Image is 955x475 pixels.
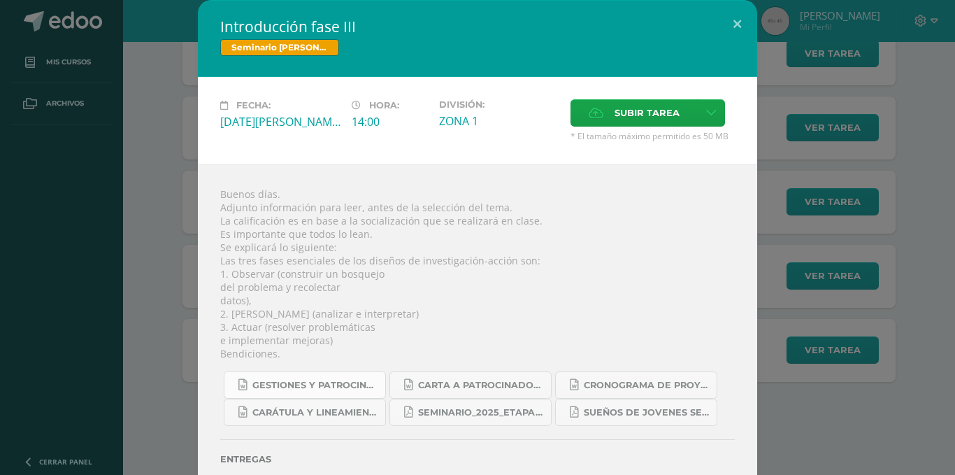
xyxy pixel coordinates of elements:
[418,407,544,418] span: Seminario_2025_Etapa_3.pdf
[220,114,340,129] div: [DATE][PERSON_NAME]
[352,114,428,129] div: 14:00
[252,407,378,418] span: Carátula y lineamientos APA.docx
[439,99,559,110] label: División:
[220,39,339,56] span: Seminario [PERSON_NAME] V
[555,399,717,426] a: SUEÑOS DE JOVENES SEMINARIO LIBRO.pdf
[224,371,386,399] a: GESTIONES Y PATROCINADORES LISTADO 2025.docx
[252,380,378,391] span: GESTIONES Y PATROCINADORES LISTADO 2025.docx
[615,100,680,126] span: Subir tarea
[570,130,735,142] span: * El tamaño máximo permitido es 50 MB
[439,113,559,129] div: ZONA 1
[220,454,735,465] label: Entregas
[369,100,399,111] span: Hora:
[224,399,386,426] a: Carátula y lineamientos APA.docx
[389,399,552,426] a: Seminario_2025_Etapa_3.pdf
[555,371,717,399] a: Cronograma de proyecto (1).docx
[389,371,552,399] a: CARTA A PATROCINADORES 2025.docx
[584,407,710,418] span: SUEÑOS DE JOVENES SEMINARIO LIBRO.pdf
[584,380,710,391] span: Cronograma de proyecto (1).docx
[418,380,544,391] span: CARTA A PATROCINADORES 2025.docx
[220,17,735,36] h2: Introducción fase III
[236,100,271,111] span: Fecha:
